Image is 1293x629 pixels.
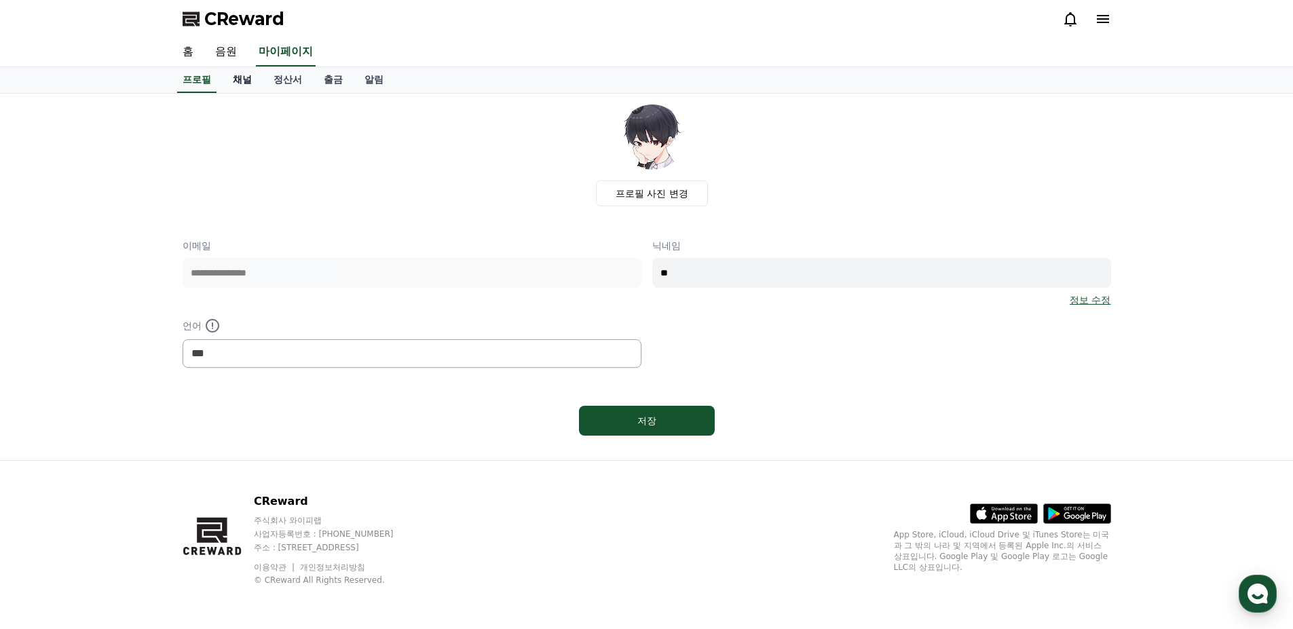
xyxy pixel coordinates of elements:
a: 정보 수정 [1070,293,1110,307]
a: CReward [183,8,284,30]
p: 사업자등록번호 : [PHONE_NUMBER] [254,529,419,539]
a: 정산서 [263,67,313,93]
a: 이용약관 [254,563,297,572]
label: 프로필 사진 변경 [596,180,708,206]
a: 설정 [175,430,261,464]
a: 알림 [354,67,394,93]
p: 닉네임 [652,239,1111,252]
p: © CReward All Rights Reserved. [254,575,419,586]
a: 음원 [204,38,248,66]
button: 저장 [579,406,715,436]
p: 언어 [183,318,641,334]
div: 저장 [606,414,688,427]
span: 대화 [124,451,140,462]
a: 홈 [4,430,90,464]
span: 설정 [210,451,226,461]
a: 마이페이지 [256,38,316,66]
a: 채널 [222,67,263,93]
img: profile_image [620,104,685,170]
a: 대화 [90,430,175,464]
a: 출금 [313,67,354,93]
p: 주소 : [STREET_ADDRESS] [254,542,419,553]
a: 개인정보처리방침 [300,563,365,572]
p: CReward [254,493,419,510]
p: 이메일 [183,239,641,252]
a: 홈 [172,38,204,66]
p: App Store, iCloud, iCloud Drive 및 iTunes Store는 미국과 그 밖의 나라 및 지역에서 등록된 Apple Inc.의 서비스 상표입니다. Goo... [894,529,1111,573]
a: 프로필 [177,67,217,93]
span: CReward [204,8,284,30]
p: 주식회사 와이피랩 [254,515,419,526]
span: 홈 [43,451,51,461]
